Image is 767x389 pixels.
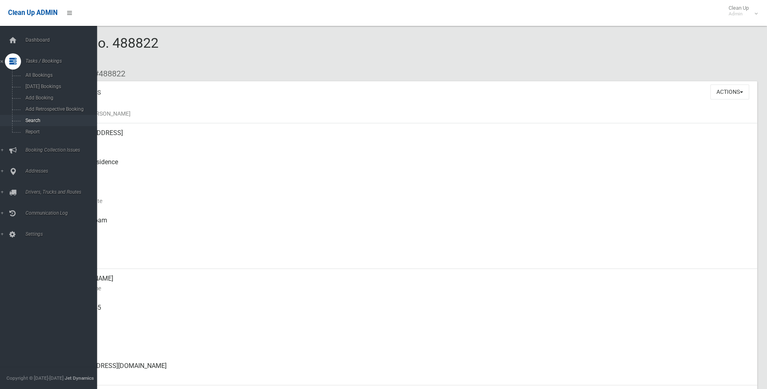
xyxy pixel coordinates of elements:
[65,109,751,118] small: Name of [PERSON_NAME]
[65,240,751,269] div: [DATE]
[725,5,757,17] span: Clean Up
[23,129,96,135] span: Report
[23,84,96,89] span: [DATE] Bookings
[65,211,751,240] div: [DATE] 6:56am
[23,210,103,216] span: Communication Log
[65,138,751,148] small: Address
[65,196,751,206] small: Collection Date
[36,356,757,385] a: [EMAIL_ADDRESS][DOMAIN_NAME]Email
[8,9,57,17] span: Clean Up ADMIN
[36,35,158,66] span: Booking No. 488822
[23,168,103,174] span: Addresses
[88,66,125,81] li: #488822
[65,356,751,385] div: [EMAIL_ADDRESS][DOMAIN_NAME]
[65,167,751,177] small: Pickup Point
[23,106,96,112] span: Add Retrospective Booking
[23,189,103,195] span: Drivers, Trucks and Routes
[65,182,751,211] div: [DATE]
[65,283,751,293] small: Contact Name
[65,152,751,182] div: Front of Residence
[65,254,751,264] small: Zone
[65,269,751,298] div: [PERSON_NAME]
[65,375,94,381] strong: Jet Dynamics
[23,118,96,123] span: Search
[6,375,63,381] span: Copyright © [DATE]-[DATE]
[23,37,103,43] span: Dashboard
[65,342,751,351] small: Landline
[65,298,751,327] div: 0410416245
[65,313,751,322] small: Mobile
[65,327,751,356] div: None given
[65,371,751,381] small: Email
[65,225,751,235] small: Collected At
[23,147,103,153] span: Booking Collection Issues
[65,123,751,152] div: [STREET_ADDRESS]
[23,72,96,78] span: All Bookings
[729,11,749,17] small: Admin
[710,85,749,99] button: Actions
[23,231,103,237] span: Settings
[23,95,96,101] span: Add Booking
[23,58,103,64] span: Tasks / Bookings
